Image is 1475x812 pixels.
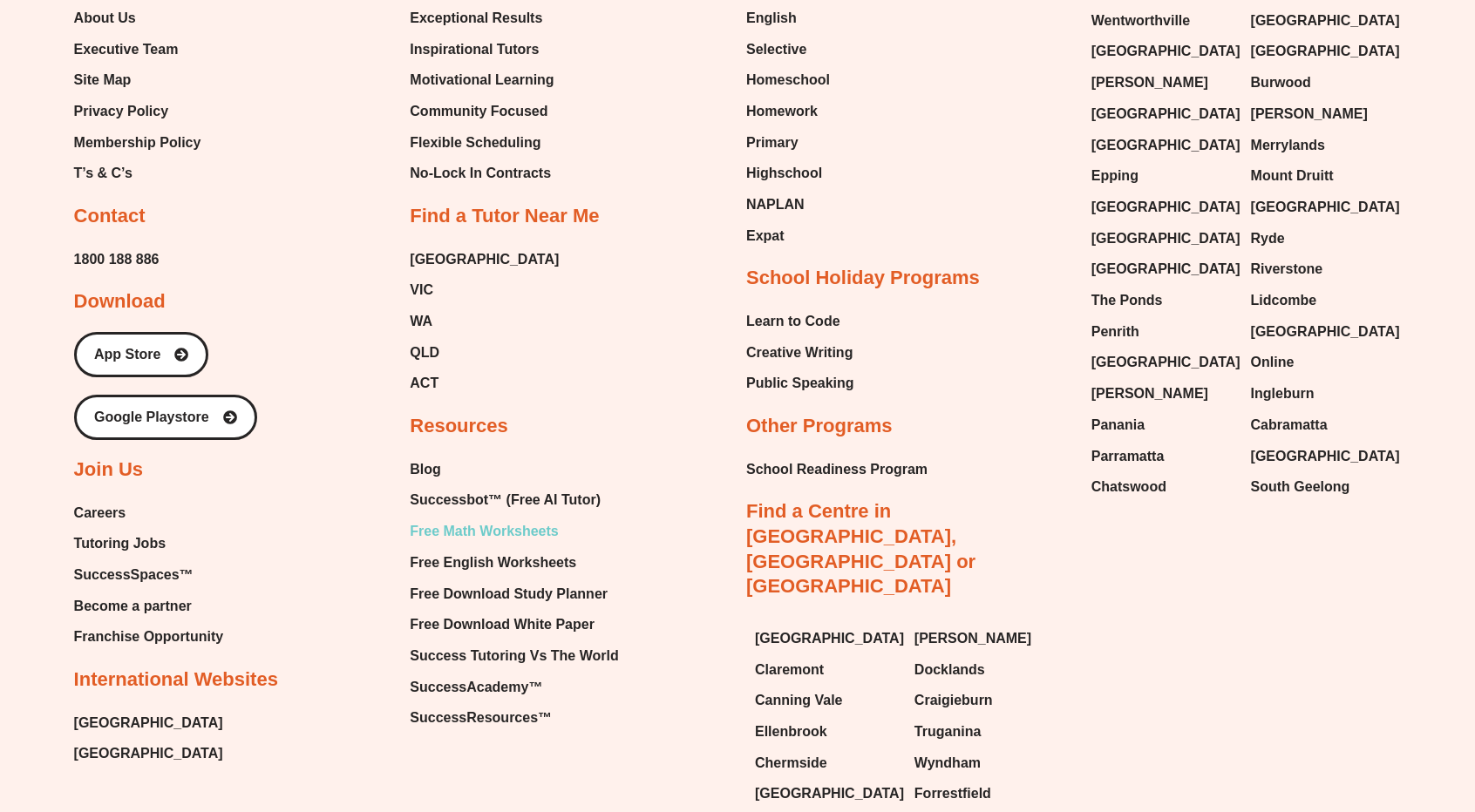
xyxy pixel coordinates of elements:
span: [PERSON_NAME] [914,626,1031,652]
a: [GEOGRAPHIC_DATA] [1091,349,1234,376]
span: Site Map [74,67,132,93]
span: Claremont [755,657,824,683]
span: Inspirational Tutors [410,37,539,63]
a: Careers [74,500,224,526]
span: [PERSON_NAME] [1091,381,1208,407]
a: Exceptional Results [410,5,558,31]
a: [GEOGRAPHIC_DATA] [1251,443,1393,470]
a: Chatswood [1091,474,1234,500]
a: Community Focused [410,98,558,125]
span: Privacy Policy [74,98,169,125]
a: Public Speaking [746,370,854,396]
a: Wentworthville [1091,8,1234,34]
span: [GEOGRAPHIC_DATA] [755,626,904,652]
a: The Ponds [1091,288,1234,314]
span: SuccessSpaces™ [74,562,194,588]
a: Ellenbrook [755,719,897,745]
span: South Geelong [1251,474,1350,500]
a: Ingleburn [1251,381,1393,407]
h2: Other Programs [746,414,893,439]
a: Parramatta [1091,443,1234,470]
span: Learn to Code [746,308,840,335]
span: [GEOGRAPHIC_DATA] [1091,256,1240,282]
a: [GEOGRAPHIC_DATA] [74,710,223,736]
span: Craigieburn [914,687,993,714]
span: Panania [1091,412,1145,438]
span: Membership Policy [74,130,201,156]
span: About Us [74,5,136,31]
span: Wyndham [914,750,981,776]
span: Ingleburn [1251,381,1315,407]
a: Ryde [1251,226,1393,252]
span: [GEOGRAPHIC_DATA] [1091,226,1240,252]
span: [GEOGRAPHIC_DATA] [1251,194,1400,220]
a: WA [410,308,559,335]
a: NAPLAN [746,192,830,218]
span: [GEOGRAPHIC_DATA] [1251,443,1400,470]
a: Franchise Opportunity [74,624,224,650]
span: [PERSON_NAME] [1251,101,1368,127]
span: Exceptional Results [410,5,542,31]
span: Google Playstore [94,410,209,424]
span: Tutoring Jobs [74,531,166,557]
span: English [746,5,797,31]
a: Claremont [755,657,897,683]
h2: International Websites [74,667,278,693]
a: South Geelong [1251,474,1393,500]
span: Lidcombe [1251,288,1317,314]
a: App Store [74,332,208,377]
a: Wyndham [914,750,1057,776]
a: Free Download White Paper [410,612,618,638]
span: Wentworthville [1091,8,1191,34]
span: Highschool [746,160,822,186]
span: [GEOGRAPHIC_DATA] [1091,349,1240,376]
span: SuccessAcademy™ [410,674,542,700]
a: [GEOGRAPHIC_DATA] [1091,132,1234,159]
span: Merrylands [1251,132,1325,159]
span: Ellenbrook [755,719,827,745]
a: Homeschool [746,67,830,93]
span: Parramatta [1091,443,1165,470]
span: Riverstone [1251,256,1323,282]
span: [GEOGRAPHIC_DATA] [1091,101,1240,127]
span: Burwood [1251,70,1311,96]
span: Primary [746,130,799,156]
a: ACT [410,370,559,396]
span: [PERSON_NAME] [1091,70,1208,96]
a: Panania [1091,412,1234,438]
span: [GEOGRAPHIC_DATA] [1251,38,1400,64]
h2: Contact [74,204,146,229]
span: Free Download Study Planner [410,581,608,607]
span: Blog [410,457,441,483]
span: Canning Vale [755,687,842,714]
span: [GEOGRAPHIC_DATA] [1251,8,1400,34]
a: Chermside [755,750,897,776]
a: [GEOGRAPHIC_DATA] [1251,8,1393,34]
span: 1800 188 886 [74,247,160,273]
span: Flexible Scheduling [410,130,540,156]
span: VIC [410,277,433,303]
span: QLD [410,340,439,366]
a: [GEOGRAPHIC_DATA] [1251,38,1393,64]
span: Chermside [755,750,827,776]
a: Selective [746,37,830,63]
a: Craigieburn [914,687,1057,714]
iframe: Chat Widget [1185,615,1475,812]
a: Free English Worksheets [410,550,618,576]
a: [PERSON_NAME] [1091,70,1234,96]
a: Lidcombe [1251,288,1393,314]
a: Successbot™ (Free AI Tutor) [410,487,618,513]
a: Find a Centre in [GEOGRAPHIC_DATA], [GEOGRAPHIC_DATA] or [GEOGRAPHIC_DATA] [746,500,975,597]
a: English [746,5,830,31]
a: SuccessAcademy™ [410,674,618,700]
a: SuccessResources™ [410,705,618,731]
span: Successbot™ (Free AI Tutor) [410,487,601,513]
span: App Store [94,348,160,362]
a: Canning Vale [755,687,897,714]
a: Burwood [1251,70,1393,96]
span: Creative Writing [746,340,853,366]
a: Mount Druitt [1251,163,1393,189]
